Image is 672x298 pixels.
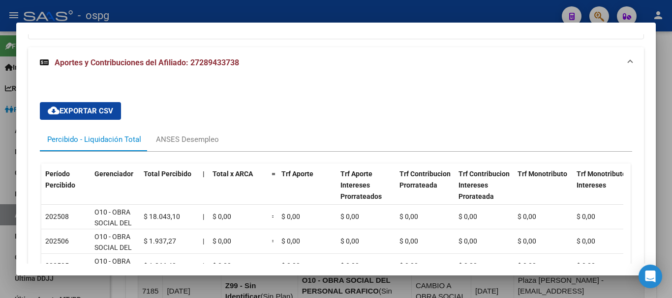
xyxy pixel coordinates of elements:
div: ANSES Desempleo [156,134,219,145]
span: Trf Contribucion Intereses Prorateada [458,170,510,200]
span: $ 0,00 [458,213,477,220]
span: Trf Contribucion Prorrateada [399,170,451,189]
span: Período Percibido [45,170,75,189]
span: $ 0,00 [458,262,477,270]
span: | [203,237,204,245]
span: Total x ARCA [213,170,253,178]
button: Exportar CSV [40,102,121,120]
span: $ 0,00 [458,237,477,245]
div: Open Intercom Messenger [639,265,662,288]
span: Aportes y Contribuciones del Afiliado: 27289433738 [55,58,239,67]
span: Trf Aporte Intereses Prorrateados [340,170,382,200]
datatable-header-cell: Total x ARCA [209,163,268,218]
datatable-header-cell: Total Percibido [140,163,199,218]
span: $ 0,00 [577,237,595,245]
span: = [272,262,275,270]
span: = [272,213,275,220]
span: $ 1.937,27 [144,237,176,245]
span: O10 - OBRA SOCIAL DEL PERSONAL GRAFICO [94,208,132,249]
datatable-header-cell: Trf Aporte [277,163,336,218]
span: $ 0,00 [340,262,359,270]
div: Percibido - Liquidación Total [47,134,141,145]
span: O10 - OBRA SOCIAL DEL PERSONAL GRAFICO [94,233,132,274]
span: 202505 [45,262,69,270]
span: $ 1.866,40 [144,262,176,270]
span: $ 0,00 [518,262,536,270]
span: $ 0,00 [213,237,231,245]
span: Trf Monotributo Intereses [577,170,626,189]
span: $ 0,00 [213,262,231,270]
span: | [203,262,204,270]
span: $ 0,00 [281,237,300,245]
span: Trf Aporte [281,170,313,178]
span: $ 0,00 [340,237,359,245]
span: $ 18.043,10 [144,213,180,220]
span: = [272,170,275,178]
span: $ 0,00 [577,213,595,220]
datatable-header-cell: Trf Monotributo [514,163,573,218]
span: Gerenciador [94,170,133,178]
span: | [203,213,204,220]
datatable-header-cell: Período Percibido [41,163,91,218]
span: Trf Monotributo [518,170,567,178]
span: Exportar CSV [48,107,113,115]
span: = [272,237,275,245]
span: $ 0,00 [281,213,300,220]
span: $ 0,00 [281,262,300,270]
span: 202508 [45,213,69,220]
datatable-header-cell: Trf Contribucion Intereses Prorateada [455,163,514,218]
datatable-header-cell: Trf Aporte Intereses Prorrateados [336,163,396,218]
span: $ 0,00 [518,213,536,220]
span: $ 0,00 [213,213,231,220]
span: | [203,170,205,178]
span: Total Percibido [144,170,191,178]
datatable-header-cell: | [199,163,209,218]
mat-expansion-panel-header: Aportes y Contribuciones del Afiliado: 27289433738 [28,47,644,79]
datatable-header-cell: = [268,163,277,218]
mat-icon: cloud_download [48,105,60,116]
span: 202506 [45,237,69,245]
span: $ 0,00 [340,213,359,220]
span: $ 0,00 [399,213,418,220]
span: $ 0,00 [399,237,418,245]
span: $ 0,00 [518,237,536,245]
span: $ 0,00 [399,262,418,270]
datatable-header-cell: Trf Monotributo Intereses [573,163,632,218]
span: $ 0,00 [577,262,595,270]
datatable-header-cell: Gerenciador [91,163,140,218]
datatable-header-cell: Trf Contribucion Prorrateada [396,163,455,218]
